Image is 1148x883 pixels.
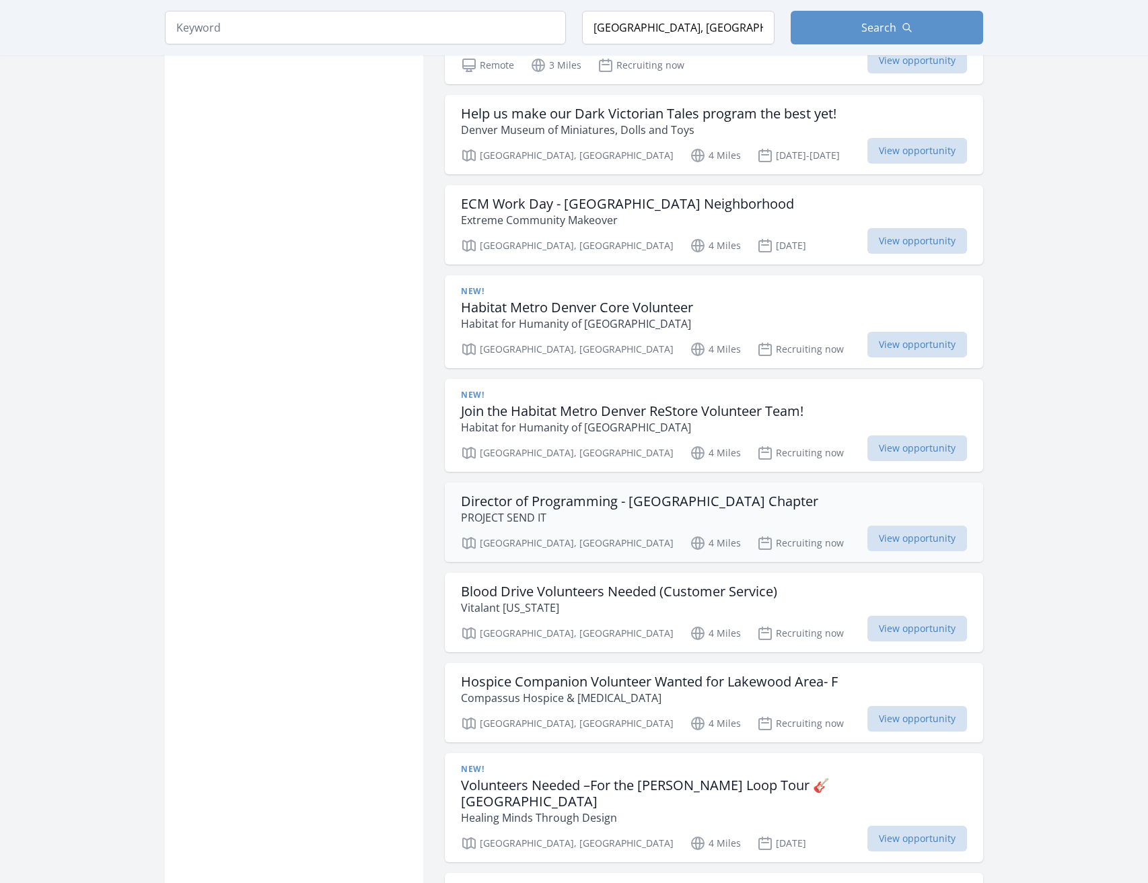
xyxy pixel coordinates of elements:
a: Help us make our Dark Victorian Tales program the best yet! Denver Museum of Miniatures, Dolls an... [445,95,983,174]
p: Extreme Community Makeover [461,212,794,228]
p: Recruiting now [757,715,844,732]
p: [GEOGRAPHIC_DATA], [GEOGRAPHIC_DATA] [461,625,674,641]
h3: Hospice Companion Volunteer Wanted for Lakewood Area- F [461,674,838,690]
p: 4 Miles [690,535,741,551]
p: Vitalant [US_STATE] [461,600,777,616]
a: ECM Work Day - [GEOGRAPHIC_DATA] Neighborhood Extreme Community Makeover [GEOGRAPHIC_DATA], [GEOG... [445,185,983,264]
h3: Volunteers Needed –For the [PERSON_NAME] Loop Tour 🎸 [GEOGRAPHIC_DATA] [461,777,967,810]
p: 4 Miles [690,625,741,641]
h3: Habitat Metro Denver Core Volunteer [461,299,693,316]
p: [GEOGRAPHIC_DATA], [GEOGRAPHIC_DATA] [461,445,674,461]
p: Recruiting now [757,445,844,461]
p: Habitat for Humanity of [GEOGRAPHIC_DATA] [461,419,803,435]
p: [GEOGRAPHIC_DATA], [GEOGRAPHIC_DATA] [461,238,674,254]
p: 4 Miles [690,715,741,732]
span: View opportunity [867,706,967,732]
p: PROJECT SEND IT [461,509,818,526]
p: 3 Miles [530,57,581,73]
p: Remote [461,57,514,73]
span: View opportunity [867,48,967,73]
p: [DATE]-[DATE] [757,147,840,164]
p: [GEOGRAPHIC_DATA], [GEOGRAPHIC_DATA] [461,835,674,851]
input: Keyword [165,11,566,44]
h3: Join the Habitat Metro Denver ReStore Volunteer Team! [461,403,803,419]
a: New! Volunteers Needed –For the [PERSON_NAME] Loop Tour 🎸 [GEOGRAPHIC_DATA] Healing Minds Through... [445,753,983,862]
span: View opportunity [867,435,967,461]
h3: Blood Drive Volunteers Needed (Customer Service) [461,584,777,600]
p: 4 Miles [690,445,741,461]
p: 4 Miles [690,835,741,851]
p: Habitat for Humanity of [GEOGRAPHIC_DATA] [461,316,693,332]
a: Blood Drive Volunteers Needed (Customer Service) Vitalant [US_STATE] [GEOGRAPHIC_DATA], [GEOGRAPH... [445,573,983,652]
button: Search [791,11,983,44]
p: Healing Minds Through Design [461,810,967,826]
p: [GEOGRAPHIC_DATA], [GEOGRAPHIC_DATA] [461,147,674,164]
p: [GEOGRAPHIC_DATA], [GEOGRAPHIC_DATA] [461,715,674,732]
p: [DATE] [757,835,806,851]
h3: Director of Programming - [GEOGRAPHIC_DATA] Chapter [461,493,818,509]
span: New! [461,286,484,297]
p: Recruiting now [598,57,684,73]
span: View opportunity [867,826,967,851]
p: [GEOGRAPHIC_DATA], [GEOGRAPHIC_DATA] [461,535,674,551]
span: View opportunity [867,526,967,551]
span: Search [861,20,896,36]
p: [GEOGRAPHIC_DATA], [GEOGRAPHIC_DATA] [461,341,674,357]
p: Recruiting now [757,535,844,551]
h3: ECM Work Day - [GEOGRAPHIC_DATA] Neighborhood [461,196,794,212]
span: New! [461,390,484,400]
p: Denver Museum of Miniatures, Dolls and Toys [461,122,836,138]
p: 4 Miles [690,341,741,357]
p: Recruiting now [757,625,844,641]
span: View opportunity [867,138,967,164]
p: Recruiting now [757,341,844,357]
span: View opportunity [867,228,967,254]
span: New! [461,764,484,775]
span: View opportunity [867,332,967,357]
a: New! Habitat Metro Denver Core Volunteer Habitat for Humanity of [GEOGRAPHIC_DATA] [GEOGRAPHIC_DA... [445,275,983,368]
p: Compassus Hospice & [MEDICAL_DATA] [461,690,838,706]
p: 4 Miles [690,147,741,164]
a: Director of Programming - [GEOGRAPHIC_DATA] Chapter PROJECT SEND IT [GEOGRAPHIC_DATA], [GEOGRAPHI... [445,483,983,562]
h3: Help us make our Dark Victorian Tales program the best yet! [461,106,836,122]
input: Location [582,11,775,44]
a: New! Join the Habitat Metro Denver ReStore Volunteer Team! Habitat for Humanity of [GEOGRAPHIC_DA... [445,379,983,472]
p: 4 Miles [690,238,741,254]
span: View opportunity [867,616,967,641]
p: [DATE] [757,238,806,254]
a: Hospice Companion Volunteer Wanted for Lakewood Area- F Compassus Hospice & [MEDICAL_DATA] [GEOGR... [445,663,983,742]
